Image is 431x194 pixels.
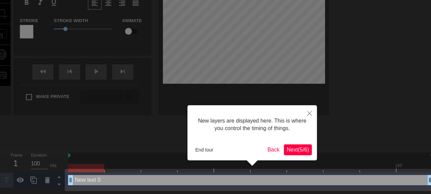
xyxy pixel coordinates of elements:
button: Next [284,144,312,155]
button: End tour [193,145,216,155]
button: Close [302,105,317,121]
span: Next ( 5 / 6 ) [287,147,309,152]
button: Back [265,144,282,155]
div: New layers are displayed here. This is where you control the timing of things. [193,110,312,139]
